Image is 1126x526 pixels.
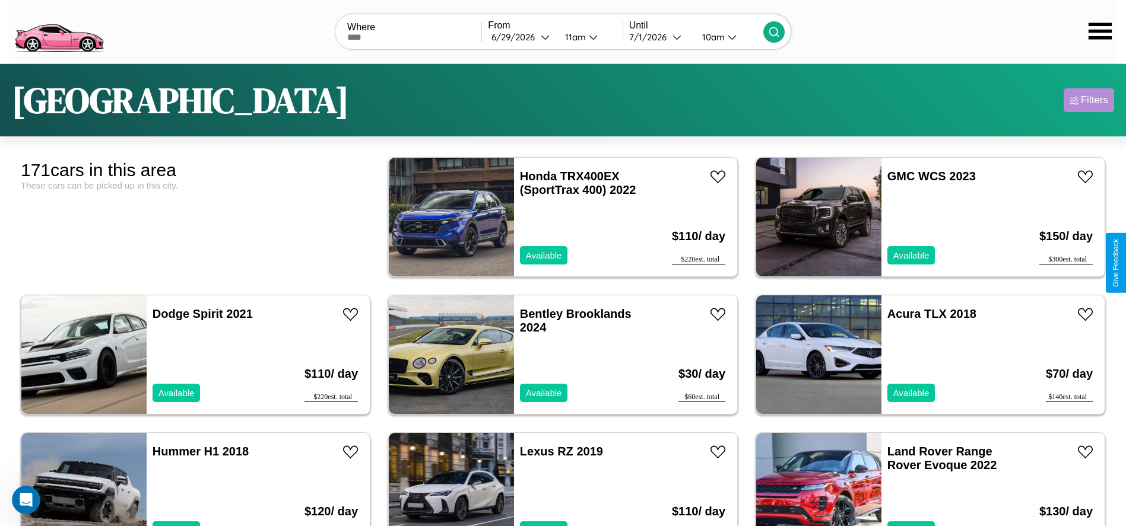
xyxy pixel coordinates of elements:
img: logo [9,6,109,55]
h3: $ 30 / day [678,355,725,393]
h3: $ 110 / day [672,218,725,255]
div: 171 cars in this area [21,160,370,180]
p: Available [893,385,930,401]
label: From [488,20,622,31]
div: 7 / 1 / 2026 [629,31,673,43]
button: 10am [693,31,763,43]
button: Filters [1064,88,1114,112]
iframe: Intercom live chat [12,486,40,514]
div: 10am [696,31,728,43]
div: Give Feedback [1112,239,1120,287]
p: Available [893,247,930,263]
div: Filters [1081,94,1108,106]
a: Acura TLX 2018 [887,307,976,320]
a: Lexus RZ 2019 [520,445,603,458]
button: 6/29/2026 [488,31,555,43]
button: 11am [556,31,623,43]
p: Available [526,385,562,401]
h3: $ 110 / day [305,355,358,393]
a: Honda TRX400EX (SportTrax 400) 2022 [520,170,636,196]
a: Dodge Spirit 2021 [153,307,253,320]
a: Bentley Brooklands 2024 [520,307,632,334]
a: Hummer H1 2018 [153,445,249,458]
div: These cars can be picked up in this city. [21,180,370,190]
div: 11am [559,31,589,43]
div: $ 60 est. total [678,393,725,402]
label: Until [629,20,763,31]
a: GMC WCS 2023 [887,170,976,183]
h3: $ 70 / day [1046,355,1093,393]
p: Available [526,247,562,263]
a: Land Rover Range Rover Evoque 2022 [887,445,997,471]
label: Where [347,22,481,33]
div: $ 140 est. total [1046,393,1093,402]
h3: $ 150 / day [1039,218,1093,255]
div: $ 220 est. total [305,393,358,402]
div: 6 / 29 / 2026 [491,31,541,43]
h1: [GEOGRAPHIC_DATA] [12,76,349,125]
div: $ 300 est. total [1039,255,1093,264]
div: $ 220 est. total [672,255,725,264]
p: Available [158,385,195,401]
